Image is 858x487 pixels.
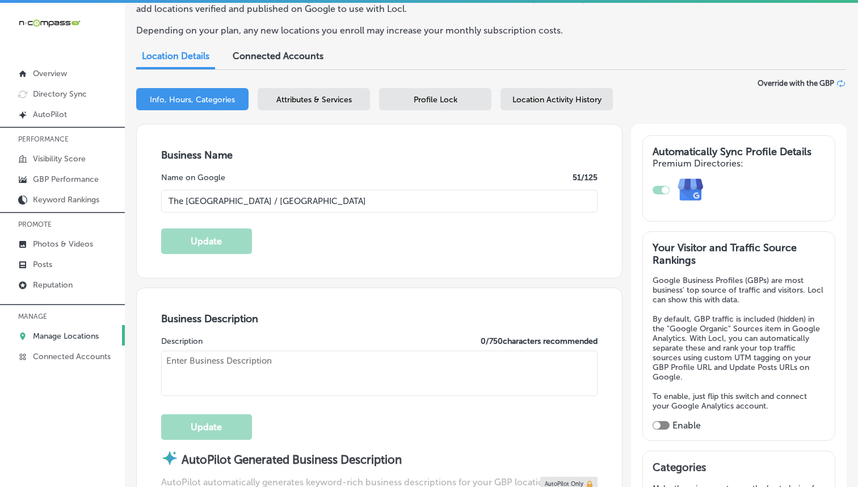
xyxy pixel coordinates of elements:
input: Enter Location Name [161,190,598,213]
h3: Business Name [161,149,598,161]
span: Location Details [142,51,209,61]
p: Google Business Profiles (GBPs) are most business' top source of traffic and visitors. Locl can s... [653,276,825,305]
button: Update [161,228,252,254]
span: Profile Lock [414,95,457,105]
p: GBP Performance [33,174,99,184]
p: Visibility Score [33,154,86,164]
img: 660ab0bf-5cc7-4cb8-ba1c-48b5ae0f18e60NCTV_CLogo_TV_Black_-500x88.png [18,18,81,28]
span: Attributes & Services [276,95,352,105]
p: Overview [33,69,67,78]
img: autopilot-icon [161,449,178,467]
span: Override with the GBP [758,79,834,88]
p: Posts [33,260,52,269]
h3: Categories [653,461,826,478]
p: Reputation [33,280,73,290]
label: Enable [672,420,701,431]
strong: AutoPilot Generated Business Description [182,453,402,467]
label: 51 /125 [573,173,598,182]
h3: Business Description [161,313,598,325]
label: 0 / 750 characters recommended [481,336,598,346]
p: By default, GBP traffic is included (hidden) in the "Google Organic" Sources item in Google Analy... [653,314,825,382]
button: Update [161,414,252,440]
p: Photos & Videos [33,239,93,249]
p: AutoPilot [33,110,67,119]
span: Connected Accounts [233,51,323,61]
span: Location Activity History [512,95,602,105]
h4: Premium Directories: [653,158,826,169]
p: To enable, just flip this switch and connect your Google Analytics account. [653,392,825,411]
p: Manage Locations [33,331,99,341]
span: Info, Hours, Categories [150,95,235,105]
label: Name on Google [161,173,225,182]
h3: Your Visitor and Traffic Source Rankings [653,242,825,267]
p: Directory Sync [33,89,87,99]
p: Keyword Rankings [33,195,99,205]
p: Connected Accounts [33,352,111,361]
label: Description [161,336,203,346]
img: e7ababfa220611ac49bdb491a11684a6.png [670,169,712,211]
p: Depending on your plan, any new locations you enroll may increase your monthly subscription costs. [136,25,598,36]
h3: Automatically Sync Profile Details [653,145,826,158]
